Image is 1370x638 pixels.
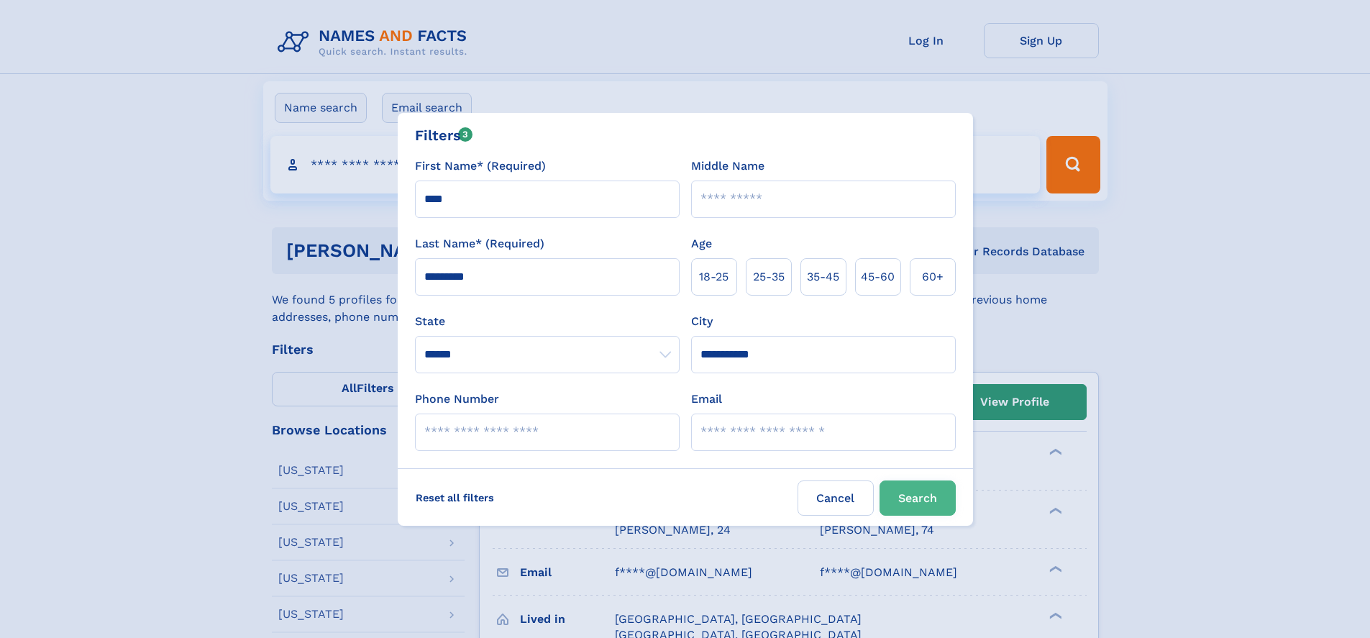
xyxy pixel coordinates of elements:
span: 35‑45 [807,268,839,286]
label: Email [691,391,722,408]
label: City [691,313,713,330]
span: 45‑60 [861,268,895,286]
button: Search [880,480,956,516]
span: 60+ [922,268,944,286]
label: Middle Name [691,158,764,175]
label: Age [691,235,712,252]
span: 18‑25 [699,268,729,286]
label: Last Name* (Required) [415,235,544,252]
label: Phone Number [415,391,499,408]
span: 25‑35 [753,268,785,286]
label: Reset all filters [406,480,503,515]
label: Cancel [798,480,874,516]
label: First Name* (Required) [415,158,546,175]
label: State [415,313,680,330]
div: Filters [415,124,473,146]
